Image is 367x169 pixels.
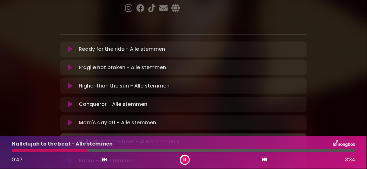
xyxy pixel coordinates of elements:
[79,45,165,53] p: Ready for the ride - Alle stemmen
[79,82,170,90] p: Higher than the sun - Alle stemmen
[79,64,166,71] p: Fragile not broken - Alle stemmen
[79,101,147,108] p: Conqueror - Alle stemmen
[12,156,23,163] span: 0:47
[12,140,113,148] p: Hallelujah to the beat - Alle stemmen
[333,140,355,148] img: songbox-logo-white.png
[345,156,355,164] span: 3:34
[79,119,156,127] p: Mom's day off - Alle stemmen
